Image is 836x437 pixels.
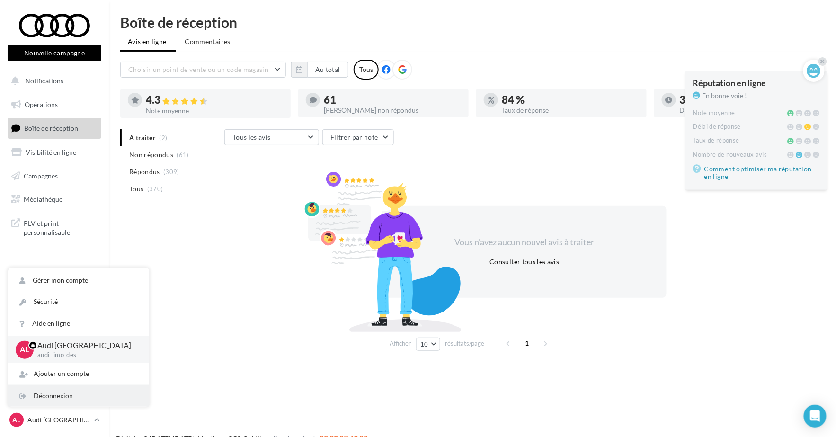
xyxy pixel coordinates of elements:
[37,340,134,351] p: Audi [GEOGRAPHIC_DATA]
[520,336,535,351] span: 1
[24,171,58,179] span: Campagnes
[177,151,189,159] span: (61)
[185,37,231,46] span: Commentaires
[26,148,76,156] span: Visibilité en ligne
[146,95,283,106] div: 4.3
[27,415,90,425] p: Audi [GEOGRAPHIC_DATA]
[6,213,103,241] a: PLV et print personnalisable
[224,129,319,145] button: Tous les avis
[24,195,62,203] span: Médiathèque
[120,15,825,29] div: Boîte de réception
[232,133,271,141] span: Tous les avis
[354,60,379,80] div: Tous
[680,107,817,114] div: Délai de réponse moyen
[37,351,134,359] p: audi-limo-des
[147,185,163,193] span: (370)
[25,77,63,85] span: Notifications
[324,107,461,114] div: [PERSON_NAME] non répondus
[693,109,735,116] span: Note moyenne
[8,363,149,384] div: Ajouter un compte
[6,71,99,91] button: Notifications
[6,118,103,138] a: Boîte de réception
[6,189,103,209] a: Médiathèque
[120,62,286,78] button: Choisir un point de vente ou un code magasin
[8,313,149,334] a: Aide en ligne
[322,129,394,145] button: Filtrer par note
[8,291,149,312] a: Sécurité
[420,340,428,348] span: 10
[693,123,741,130] span: Délai de réponse
[416,338,440,351] button: 10
[445,339,485,348] span: résultats/page
[693,163,820,182] a: Comment optimiser ma réputation en ligne
[13,415,21,425] span: AL
[390,339,411,348] span: Afficher
[6,166,103,186] a: Campagnes
[693,91,820,100] div: En bonne voie !
[693,79,820,87] div: Réputation en ligne
[502,95,639,105] div: 84 %
[24,217,98,237] span: PLV et print personnalisable
[8,45,101,61] button: Nouvelle campagne
[486,256,563,268] button: Consulter tous les avis
[307,62,348,78] button: Au total
[128,65,268,73] span: Choisir un point de vente ou un code magasin
[8,411,101,429] a: AL Audi [GEOGRAPHIC_DATA]
[129,184,143,194] span: Tous
[163,168,179,176] span: (309)
[8,385,149,407] div: Déconnexion
[129,150,173,160] span: Non répondus
[693,136,739,144] span: Taux de réponse
[693,151,767,158] span: Nombre de nouveaux avis
[6,143,103,162] a: Visibilité en ligne
[680,95,817,105] div: 3 jours
[20,344,29,355] span: AL
[324,95,461,105] div: 61
[291,62,348,78] button: Au total
[8,270,149,291] a: Gérer mon compte
[6,95,103,115] a: Opérations
[129,167,160,177] span: Répondus
[804,405,827,428] div: Open Intercom Messenger
[502,107,639,114] div: Taux de réponse
[146,107,283,114] div: Note moyenne
[25,100,58,108] span: Opérations
[24,124,78,132] span: Boîte de réception
[443,236,606,249] div: Vous n'avez aucun nouvel avis à traiter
